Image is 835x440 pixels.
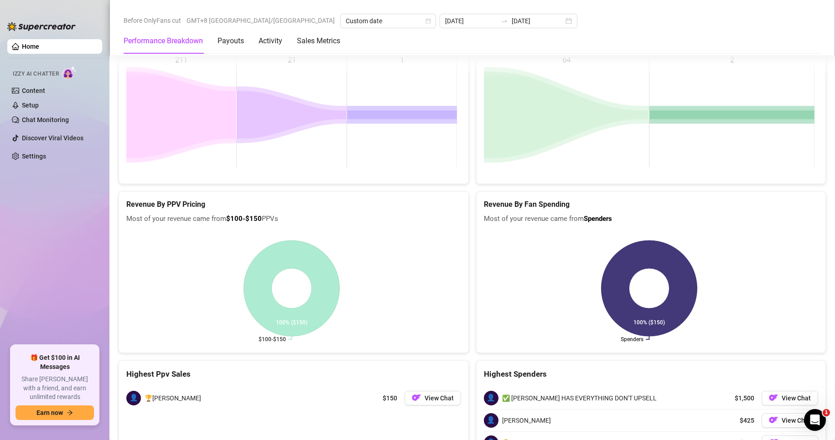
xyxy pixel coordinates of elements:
span: swap-right [501,17,508,25]
span: View Chat [782,394,811,402]
span: 1 [823,409,830,416]
a: Chat Monitoring [22,116,69,123]
span: $425 [740,415,754,425]
button: Earn nowarrow-right [16,405,94,420]
span: 🏆[PERSON_NAME] [145,393,201,403]
span: View Chat [782,417,811,424]
span: calendar [425,18,431,24]
span: Before OnlyFans cut [124,14,181,27]
input: End date [512,16,564,26]
div: Payouts [218,36,244,46]
b: Spenders [584,215,612,223]
button: OFView Chat [762,391,818,405]
input: Start date [445,16,497,26]
button: OFView Chat [762,413,818,428]
a: Settings [22,153,46,160]
span: 🎁 Get $100 in AI Messages [16,353,94,371]
img: OF [769,415,778,425]
div: Highest Ppv Sales [126,368,461,380]
span: Earn now [36,409,63,416]
span: 👤 [484,413,498,428]
span: 👤 [484,391,498,405]
span: Most of your revenue came from PPVs [126,214,461,225]
span: View Chat [425,394,454,402]
span: [PERSON_NAME] [502,415,551,425]
h5: Revenue By Fan Spending [484,199,819,210]
span: Izzy AI Chatter [13,70,59,78]
div: Sales Metrics [297,36,340,46]
img: OF [412,393,421,402]
span: Most of your revenue came from [484,214,819,225]
text: $100-$150 [259,336,286,343]
span: $150 [383,393,397,403]
div: Activity [259,36,282,46]
div: Performance Breakdown [124,36,203,46]
span: GMT+8 [GEOGRAPHIC_DATA]/[GEOGRAPHIC_DATA] [187,14,335,27]
a: Setup [22,102,39,109]
img: AI Chatter [62,66,77,79]
span: ✅ [PERSON_NAME] HAS EVERYTHING DON'T UPSELL [502,393,657,403]
h5: Revenue By PPV Pricing [126,199,461,210]
img: logo-BBDzfeDw.svg [7,22,76,31]
a: Home [22,43,39,50]
span: Custom date [346,14,430,28]
img: OF [769,393,778,402]
button: OFView Chat [405,391,461,405]
span: 👤 [126,391,141,405]
text: Spenders [620,336,643,343]
a: Content [22,87,45,94]
span: to [501,17,508,25]
span: arrow-right [67,409,73,416]
span: $1,500 [735,393,754,403]
b: $100-$150 [226,215,262,223]
div: Highest Spenders [484,368,819,380]
a: Discover Viral Videos [22,134,83,142]
iframe: Intercom live chat [804,409,826,431]
span: Share [PERSON_NAME] with a friend, and earn unlimited rewards [16,375,94,402]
